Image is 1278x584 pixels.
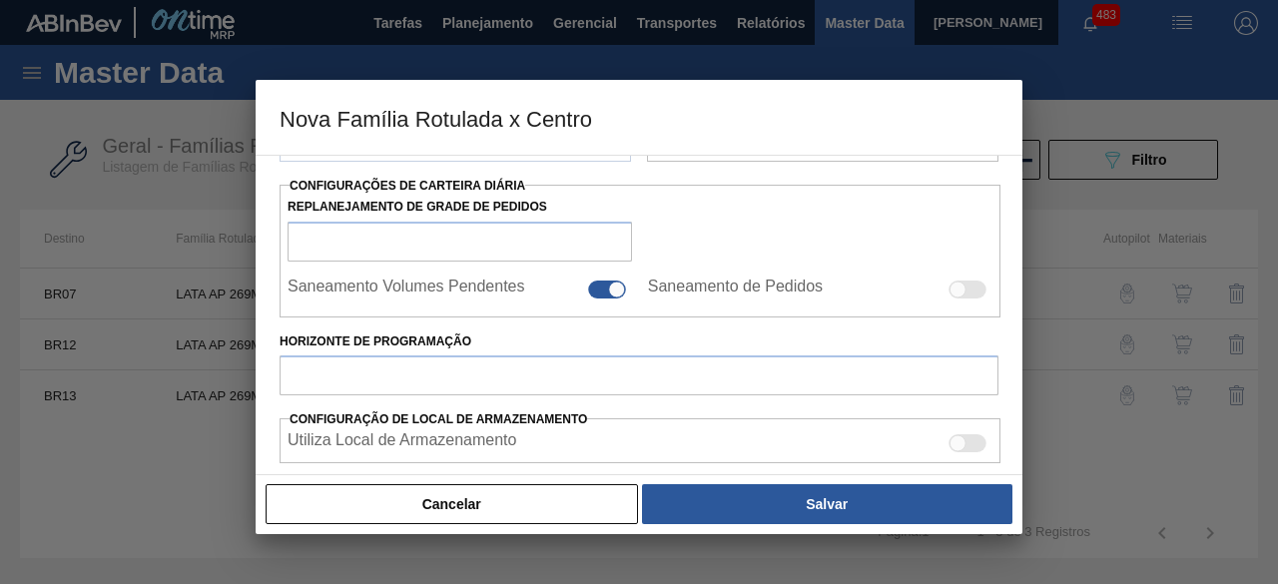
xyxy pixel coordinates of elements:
button: Salvar [642,484,1012,524]
span: Configurações de Carteira Diária [290,179,525,193]
label: Horizonte de Programação [280,327,998,356]
label: Saneamento Volumes Pendentes [288,278,525,301]
label: Replanejamento de Grade de Pedidos [288,193,632,222]
span: Configuração de Local de Armazenamento [290,412,587,426]
button: Cancelar [266,484,638,524]
h3: Nova Família Rotulada x Centro [256,80,1022,156]
label: Saneamento de Pedidos [648,278,823,301]
label: Quando ativada, o sistema irá exibir os estoques de diferentes locais de armazenamento. [288,431,516,455]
